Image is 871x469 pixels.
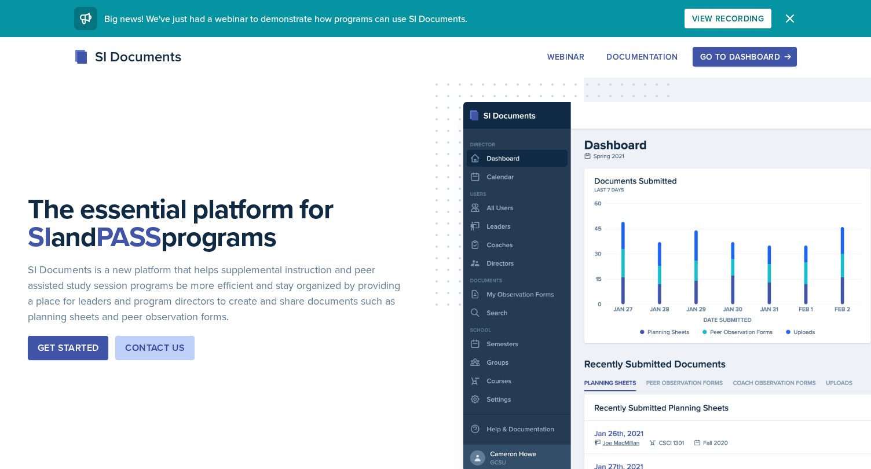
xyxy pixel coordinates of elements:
[606,52,678,61] div: Documentation
[599,47,686,67] button: Documentation
[125,341,185,355] div: Contact Us
[700,52,789,61] div: Go to Dashboard
[693,47,797,67] button: Go to Dashboard
[685,9,771,28] button: View Recording
[28,336,108,360] button: Get Started
[540,47,592,67] button: Webinar
[74,46,181,67] div: SI Documents
[104,12,467,25] span: Big news! We've just had a webinar to demonstrate how programs can use SI Documents.
[692,14,764,23] div: View Recording
[38,341,98,355] div: Get Started
[547,52,584,61] div: Webinar
[115,336,195,360] button: Contact Us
